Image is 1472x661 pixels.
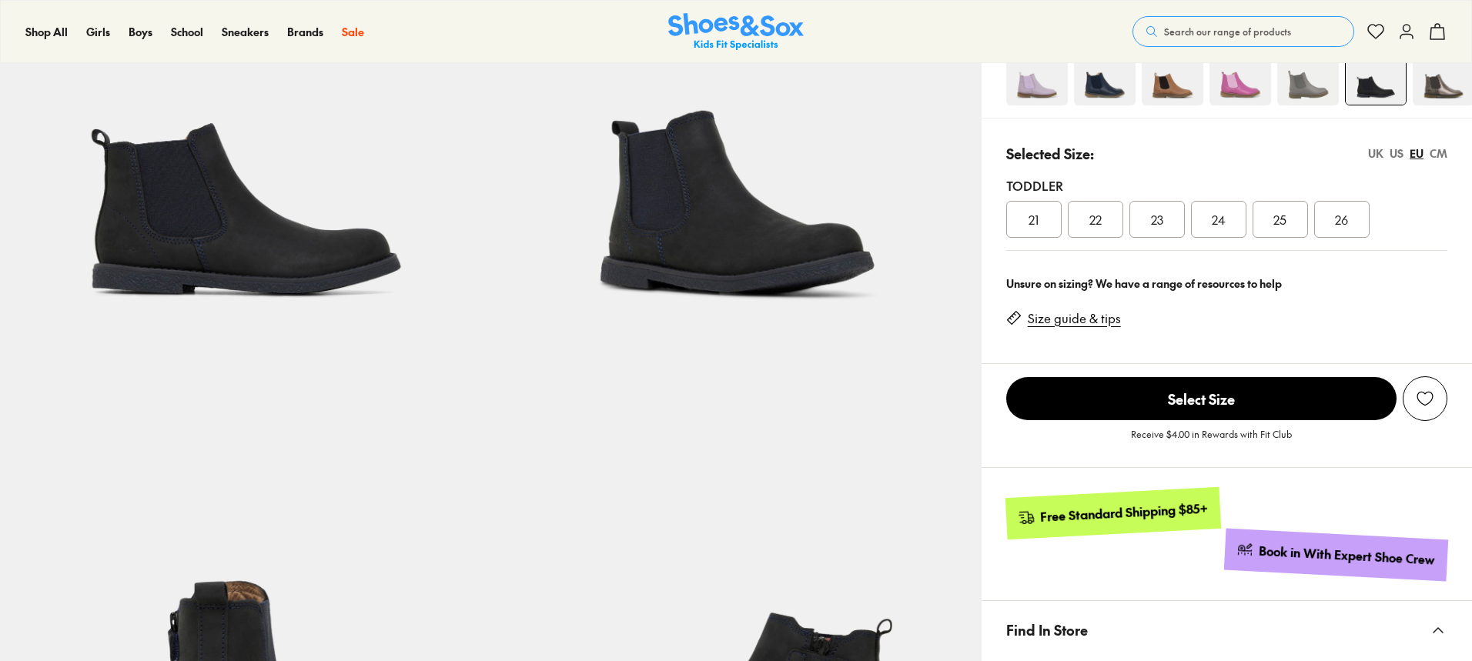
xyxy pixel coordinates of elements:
[129,24,152,39] span: Boys
[222,24,269,39] span: Sneakers
[1142,44,1203,105] img: 4-469124_1
[1029,210,1039,229] span: 21
[1209,44,1271,105] img: 4-487531_1
[1390,145,1403,162] div: US
[129,24,152,40] a: Boys
[1006,143,1094,164] p: Selected Size:
[1074,44,1136,105] img: 4-487525_1
[1006,44,1068,105] img: 4-482244_1
[1410,145,1423,162] div: EU
[1039,500,1208,526] div: Free Standard Shipping $85+
[25,24,68,40] a: Shop All
[1403,376,1447,421] button: Add to Wishlist
[668,13,804,51] img: SNS_Logo_Responsive.svg
[1259,542,1436,569] div: Book in With Expert Shoe Crew
[1006,176,1447,195] div: Toddler
[25,24,68,39] span: Shop All
[287,24,323,40] a: Brands
[1089,210,1102,229] span: 22
[982,601,1472,659] button: Find In Store
[222,24,269,40] a: Sneakers
[1273,210,1286,229] span: 25
[171,24,203,39] span: School
[287,24,323,39] span: Brands
[1335,210,1348,229] span: 26
[1006,275,1447,292] div: Unsure on sizing? We have a range of resources to help
[1006,377,1397,420] span: Select Size
[1132,16,1354,47] button: Search our range of products
[1005,487,1220,539] a: Free Standard Shipping $85+
[342,24,364,40] a: Sale
[1006,376,1397,421] button: Select Size
[1028,310,1121,327] a: Size guide & tips
[1131,427,1292,455] p: Receive $4.00 in Rewards with Fit Club
[342,24,364,39] span: Sale
[668,13,804,51] a: Shoes & Sox
[1368,145,1383,162] div: UK
[86,24,110,39] span: Girls
[1164,25,1291,38] span: Search our range of products
[86,24,110,40] a: Girls
[1212,210,1226,229] span: 24
[1430,145,1447,162] div: CM
[1006,607,1088,653] span: Find In Store
[171,24,203,40] a: School
[1224,529,1448,582] a: Book in With Expert Shoe Crew
[1346,45,1406,105] img: 4-469118_1
[1277,44,1339,105] img: Chelsea Ii Junior Grey
[1151,210,1163,229] span: 23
